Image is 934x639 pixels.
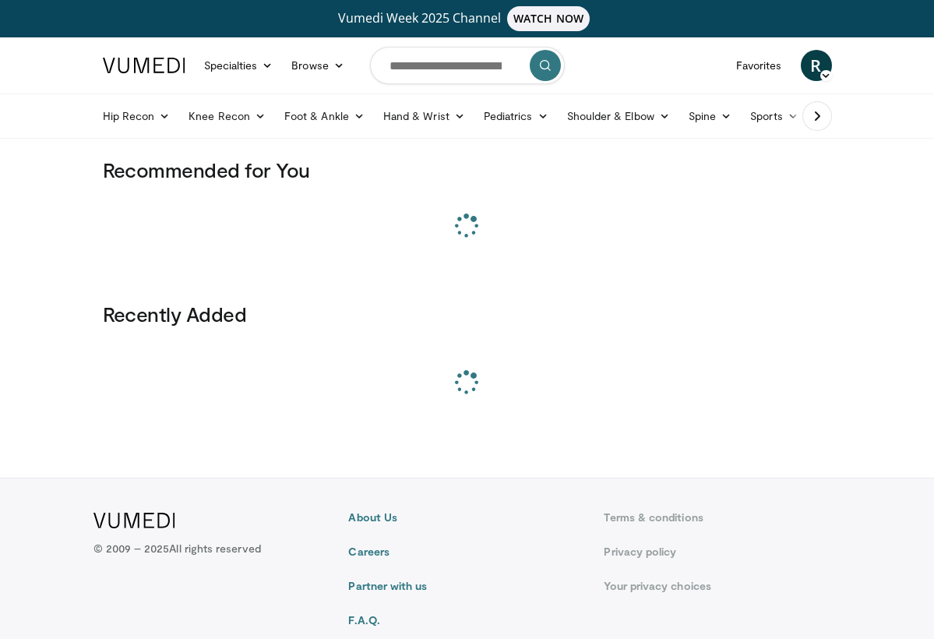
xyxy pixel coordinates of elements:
span: WATCH NOW [507,6,590,31]
a: Pediatrics [474,101,558,132]
a: F.A.Q. [348,613,585,628]
a: Knee Recon [179,101,275,132]
p: © 2009 – 2025 [93,541,261,556]
a: Foot & Ankle [275,101,374,132]
a: Favorites [727,50,791,81]
input: Search topics, interventions [370,47,565,84]
a: Privacy policy [604,544,841,560]
a: Specialties [195,50,283,81]
a: Your privacy choices [604,578,841,594]
a: Browse [282,50,354,81]
a: Careers [348,544,585,560]
img: VuMedi Logo [103,58,185,73]
a: R [801,50,832,81]
span: All rights reserved [169,542,260,555]
a: Hand & Wrist [374,101,474,132]
a: Sports [741,101,808,132]
a: About Us [348,510,585,525]
img: VuMedi Logo [93,513,175,528]
a: Hip Recon [93,101,180,132]
a: Partner with us [348,578,585,594]
a: Terms & conditions [604,510,841,525]
h3: Recently Added [103,302,832,327]
a: Spine [679,101,741,132]
h3: Recommended for You [103,157,832,182]
a: Shoulder & Elbow [558,101,679,132]
a: Vumedi Week 2025 ChannelWATCH NOW [93,6,841,31]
